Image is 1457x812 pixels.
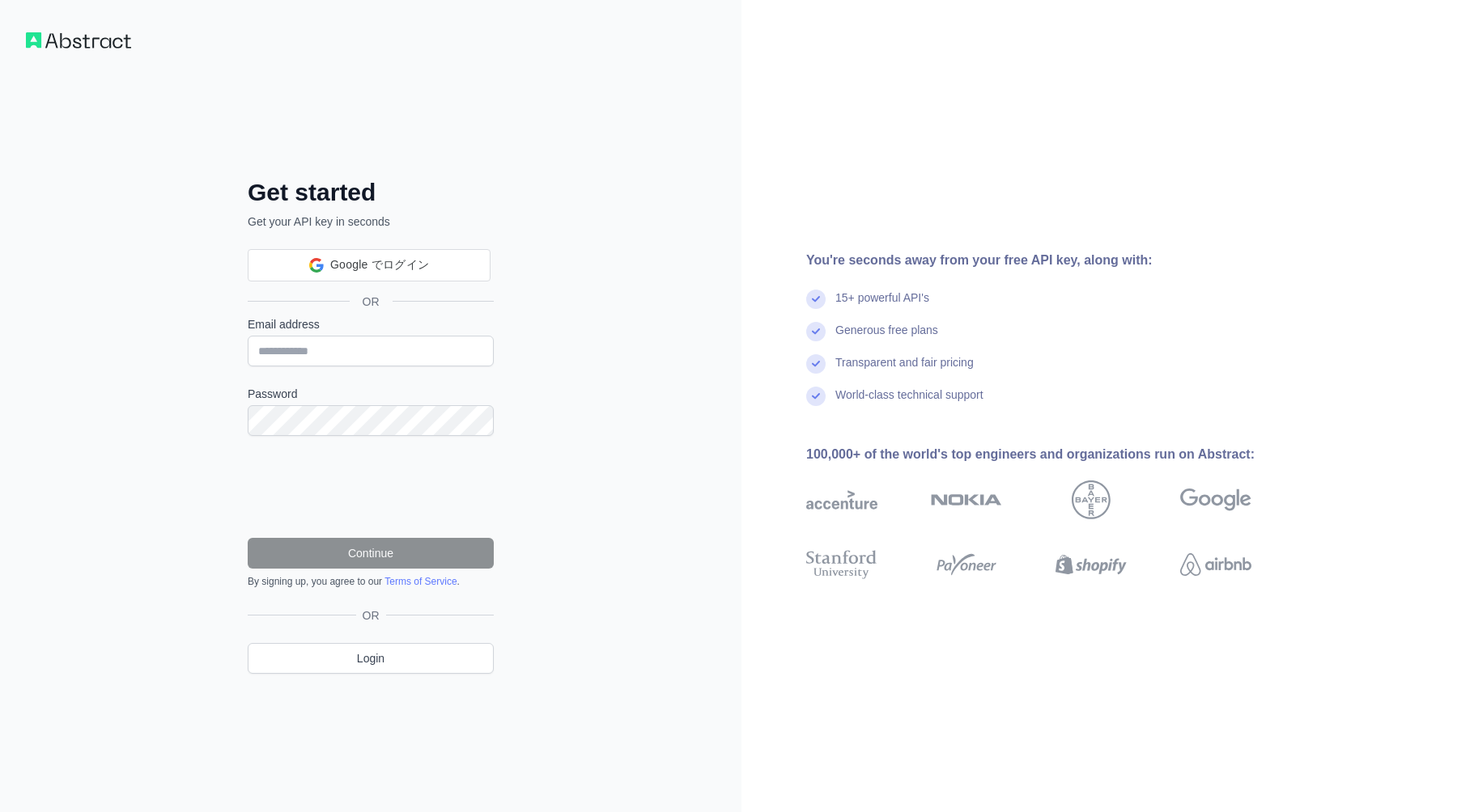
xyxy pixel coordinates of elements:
[384,576,457,587] a: Terms of Service
[806,322,826,341] img: check mark
[931,547,1002,582] img: payoneer
[806,445,1303,464] div: 100,000+ of the world's top engineers and organizations run on Abstract:
[1180,480,1251,519] img: google
[835,322,938,354] div: Generous free plans
[26,32,131,49] img: Workflow
[248,643,494,674] a: Login
[248,249,491,281] div: Google でログイン
[248,538,494,569] button: Continue
[1072,480,1111,519] img: bayer
[806,387,826,406] img: check mark
[806,354,826,374] img: check mark
[1180,547,1251,582] img: airbnb
[248,455,494,518] iframe: reCAPTCHA
[806,480,877,519] img: accenture
[330,256,429,273] span: Google でログイン
[806,290,826,309] img: check mark
[350,294,393,310] span: OR
[248,316,494,332] label: Email address
[835,387,983,419] div: World-class technical support
[356,607,386,624] span: OR
[835,290,929,322] div: 15+ powerful API's
[248,178,494,207] h2: Get started
[806,251,1303,270] div: You're seconds away from your free API key, along with:
[248,214,494,230] p: Get your API key in seconds
[931,480,1002,519] img: nokia
[806,547,877,582] img: stanford university
[1056,547,1127,582] img: shopify
[248,386,494,402] label: Password
[835,354,974,387] div: Transparent and fair pricing
[248,575,494,588] div: By signing up, you agree to our .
